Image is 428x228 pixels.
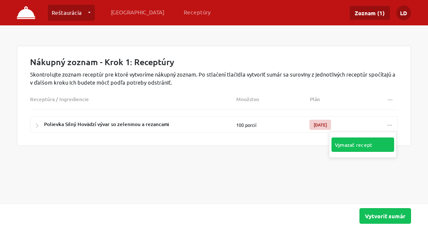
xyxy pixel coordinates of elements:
[387,120,392,126] span: ...
[310,93,384,105] div: Plán
[350,6,390,20] a: Zoznam (1)
[331,137,394,152] a: Vymazať recept
[309,120,331,130] div: [DATE]
[17,6,35,19] img: FUDOMA
[44,117,169,132] div: Polievka Silný Hovädzí vývar so zeleninou a rezancami
[236,117,309,132] div: 100 porcií
[382,118,398,131] button: ...
[108,5,168,20] a: [GEOGRAPHIC_DATA]
[30,70,398,86] p: Skontrolujte zoznam receptúr pre ktoré vytvoríme nákupný zoznam. Po stlačení tlačidla vytvoriť su...
[48,5,95,21] a: Reštaurácia
[329,132,397,158] ul: ...
[180,5,214,20] a: Receptúry
[383,93,398,105] button: ...
[30,93,236,105] div: Receptúra / Ingrediencie
[236,93,310,105] div: Množstvo
[388,95,393,101] span: ...
[30,57,398,67] h5: Nákupný zoznam - Krok 1: Receptúry
[396,5,411,20] button: LD
[359,208,411,224] button: Vytvoriť sumár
